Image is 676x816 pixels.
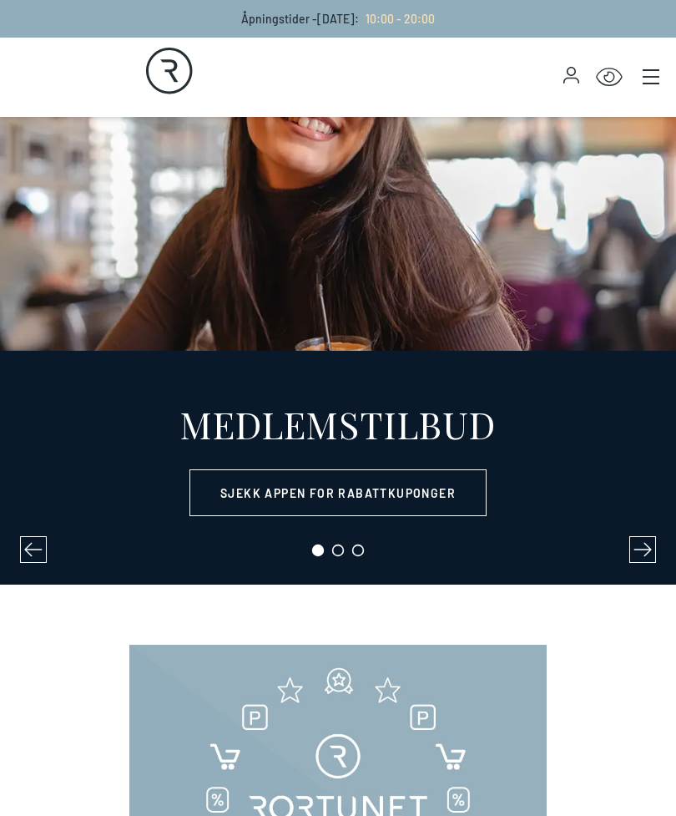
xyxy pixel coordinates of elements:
button: Open Accessibility Menu [596,64,623,91]
p: Åpningstider - [DATE] : [241,10,435,28]
a: 10:00 - 20:00 [359,12,435,26]
button: Main menu [639,65,663,89]
span: 10:00 - 20:00 [366,12,435,26]
a: Sjekk appen for rabattkuponger [189,469,487,516]
div: MEDLEMSTILBUD [180,406,496,443]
